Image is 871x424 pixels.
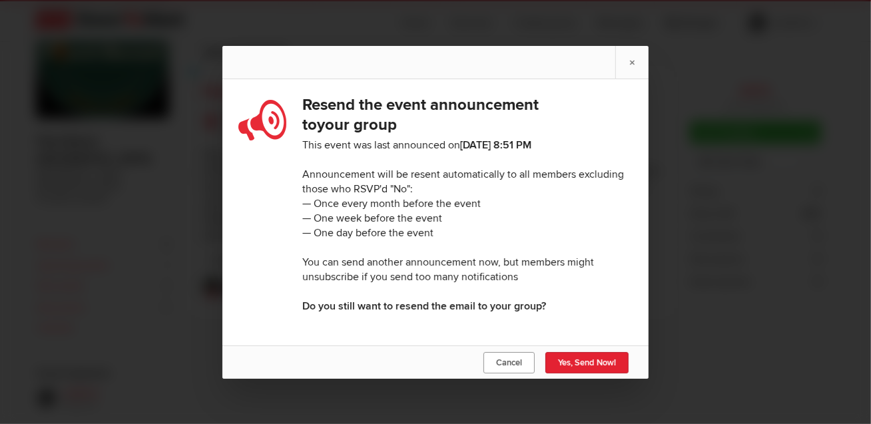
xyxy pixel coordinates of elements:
[222,79,649,332] div: Resend the event announcement to
[496,357,522,368] span: Cancel
[317,115,397,134] font: your group
[302,300,546,313] b: Do you still want to resend the email to your group?
[615,46,649,79] a: ×
[558,357,616,368] span: Yes, Send Now!
[460,138,531,152] b: [DATE] 8:51 PM
[302,135,633,316] p: This event was last announced on Announcement will be resent automatically to all members excludi...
